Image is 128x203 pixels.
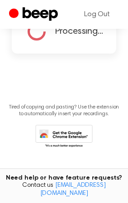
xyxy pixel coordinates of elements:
[5,182,123,198] span: Contact us
[7,104,121,117] p: Tired of copying and pasting? Use the extension to automatically insert your recordings.
[40,182,106,197] a: [EMAIL_ADDRESS][DOMAIN_NAME]
[9,6,60,23] a: Beep
[75,4,119,25] a: Log Out
[55,25,103,38] span: Processing...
